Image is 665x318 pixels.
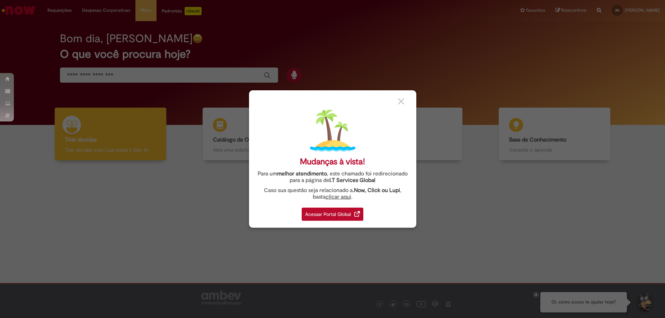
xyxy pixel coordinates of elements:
img: redirect_link.png [354,211,360,217]
div: Acessar Portal Global [302,208,363,221]
img: close_button_grey.png [398,98,404,105]
strong: .Now, Click ou Lupi [353,187,400,194]
a: I.T Services Global [329,173,375,184]
img: island.png [310,108,355,153]
strong: melhor atendimento [277,170,327,177]
a: clicar aqui [326,190,351,200]
div: Caso sua questão seja relacionado a , basta . [254,187,411,200]
div: Mudanças à vista! [300,157,365,167]
div: Para um , este chamado foi redirecionado para a página de [254,171,411,184]
a: Acessar Portal Global [302,204,363,221]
